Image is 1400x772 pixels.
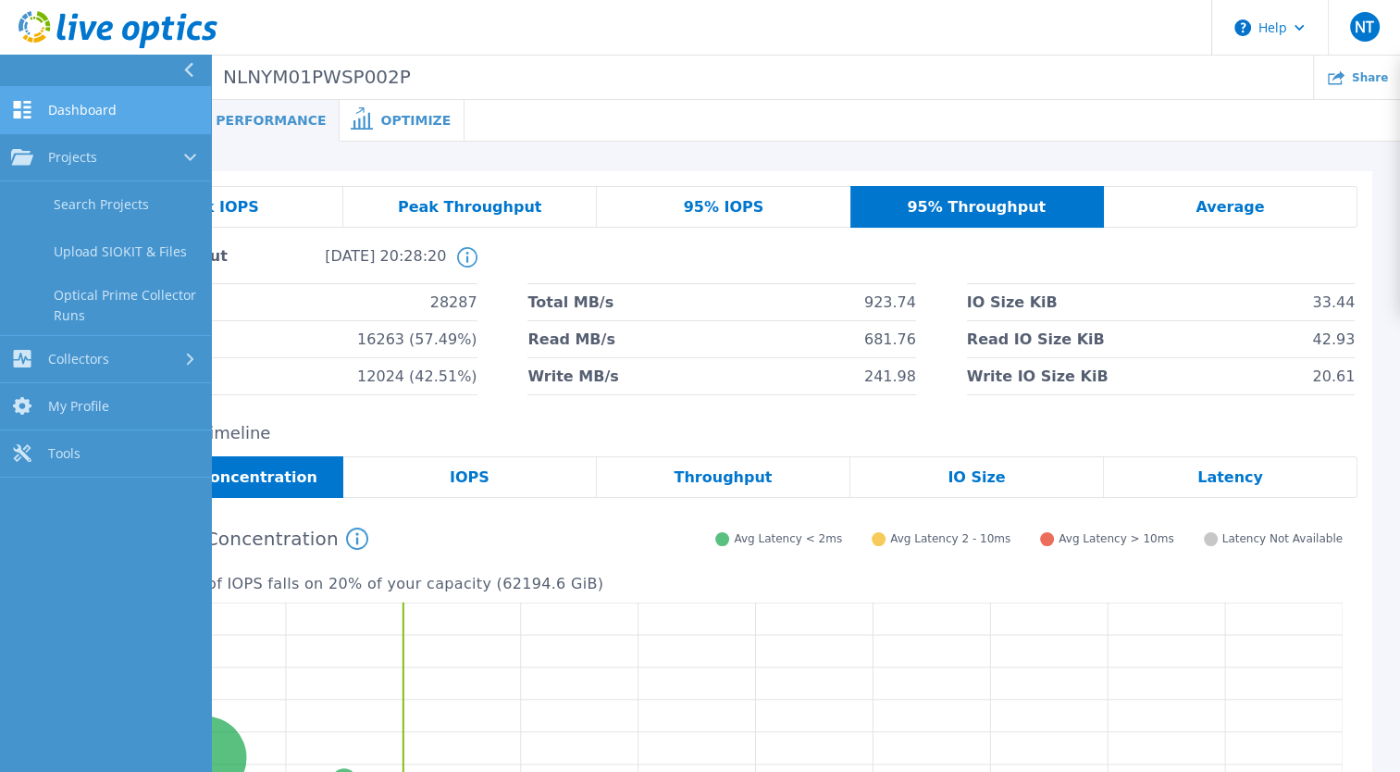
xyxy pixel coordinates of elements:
[734,532,842,546] span: Avg Latency < 2ms
[1352,72,1388,83] span: Share
[357,321,477,357] span: 16263 (57.49%)
[398,200,542,215] span: Peak Throughput
[1197,470,1263,485] span: Latency
[48,351,109,367] span: Collectors
[1312,284,1355,320] span: 33.44
[684,200,764,215] span: 95% IOPS
[527,284,613,320] span: Total MB/s
[864,358,916,394] span: 241.98
[380,114,451,127] span: Optimize
[48,445,81,462] span: Tools
[864,284,916,320] span: 923.74
[967,284,1058,320] span: IO Size KiB
[864,321,916,357] span: 681.76
[527,321,614,357] span: Read MB/s
[967,358,1109,394] span: Write IO Size KiB
[168,576,1343,592] p: 51 % of IOPS falls on 20 % of your capacity ( 62194.6 GiB )
[48,398,109,415] span: My Profile
[111,528,368,550] h4: Workload Concentration
[1312,358,1355,394] span: 20.61
[948,470,1005,485] span: IO Size
[267,247,446,283] span: [DATE] 20:28:20
[48,102,117,118] span: Dashboard
[527,358,618,394] span: Write MB/s
[48,149,97,166] span: Projects
[173,200,258,215] span: Peak IOPS
[89,67,411,88] p: PowerStore
[1222,532,1343,546] span: Latency Not Available
[1196,200,1264,215] span: Average
[967,321,1105,357] span: Read IO Size KiB
[430,284,477,320] span: 28287
[450,470,489,485] span: IOPS
[216,114,326,127] span: Performance
[115,470,317,485] span: Workload Concentration
[210,67,411,88] span: NLNYM01PWSP002P
[1312,321,1355,357] span: 42.93
[1059,532,1173,546] span: Avg Latency > 10ms
[674,470,772,485] span: Throughput
[907,200,1046,215] span: 95% Throughput
[1355,19,1374,34] span: NT
[357,358,477,394] span: 12024 (42.51%)
[890,532,1010,546] span: Avg Latency 2 - 10ms
[89,424,1357,443] h2: Performance Timeline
